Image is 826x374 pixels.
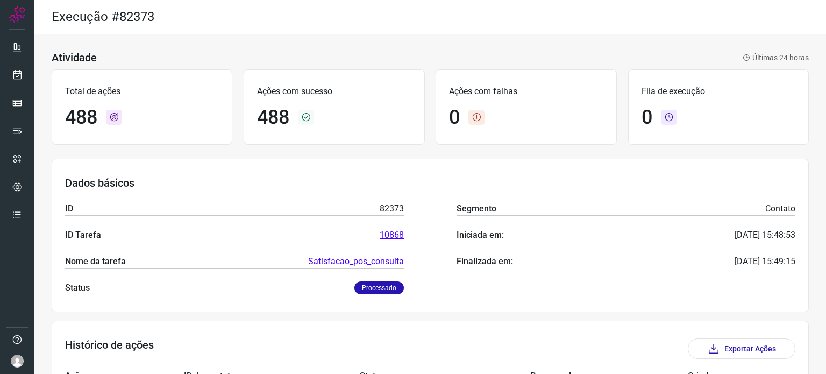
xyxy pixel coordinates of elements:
p: Nome da tarefa [65,255,126,268]
p: [DATE] 15:49:15 [735,255,795,268]
p: Total de ações [65,85,219,98]
p: Contato [765,202,795,215]
p: Fila de execução [642,85,795,98]
a: Satisfacao_pos_consulta [308,255,404,268]
p: ID [65,202,73,215]
h3: Atividade [52,51,97,64]
h1: 0 [642,106,652,129]
h3: Dados básicos [65,177,795,189]
img: avatar-user-boy.jpg [11,355,24,368]
h1: 488 [65,106,97,129]
p: ID Tarefa [65,229,101,242]
p: Iniciada em: [457,229,504,242]
img: Logo [9,6,25,23]
h1: 0 [449,106,460,129]
p: Últimas 24 horas [743,52,809,63]
p: Status [65,281,90,294]
h1: 488 [257,106,289,129]
p: 82373 [380,202,404,215]
p: [DATE] 15:48:53 [735,229,795,242]
h3: Histórico de ações [65,338,154,359]
p: Ações com sucesso [257,85,411,98]
button: Exportar Ações [688,338,795,359]
p: Segmento [457,202,496,215]
h2: Execução #82373 [52,9,154,25]
a: 10868 [380,229,404,242]
p: Ações com falhas [449,85,603,98]
p: Finalizada em: [457,255,513,268]
p: Processado [354,281,404,294]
